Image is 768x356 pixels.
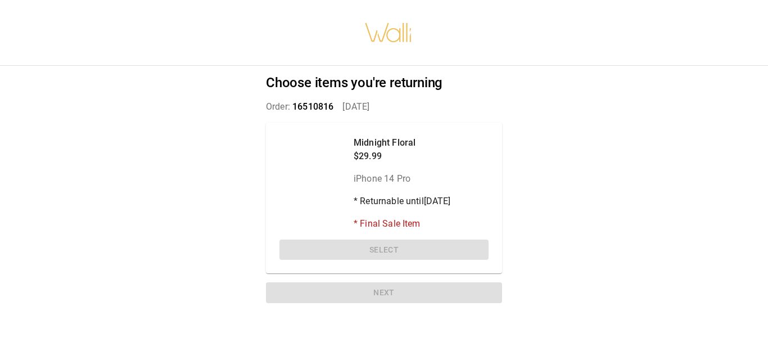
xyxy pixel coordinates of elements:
span: 16510816 [292,101,333,112]
p: Order: [DATE] [266,100,502,114]
p: $29.99 [354,150,451,163]
p: Midnight Floral [354,136,451,150]
img: walli-inc.myshopify.com [364,8,413,57]
p: * Final Sale Item [354,217,451,231]
p: iPhone 14 Pro [354,172,451,186]
h2: Choose items you're returning [266,75,502,91]
p: * Returnable until [DATE] [354,195,451,208]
